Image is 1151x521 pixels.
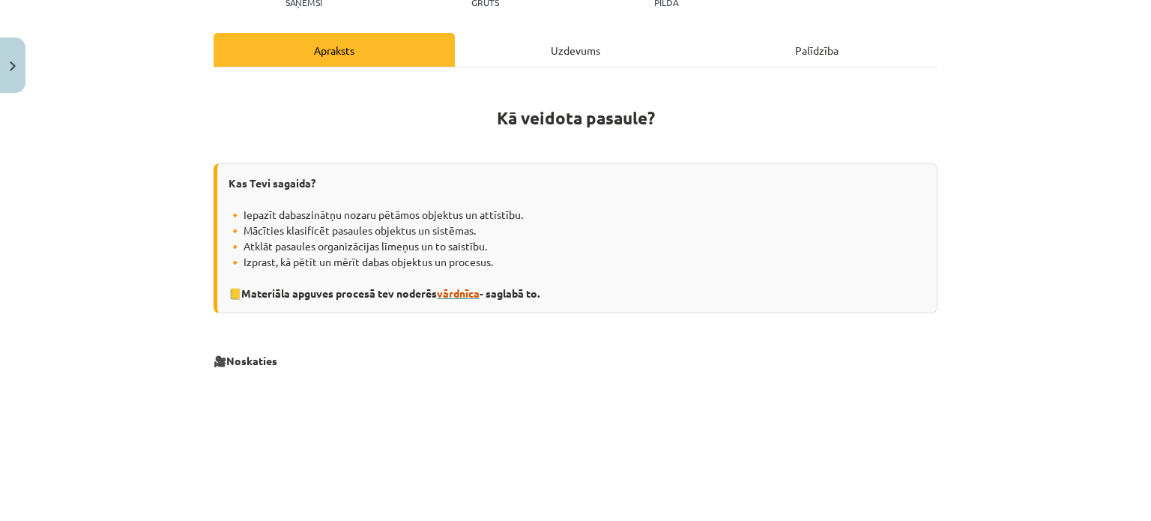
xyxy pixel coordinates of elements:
[226,354,277,367] strong: Noskaties
[214,33,455,67] div: Apraksts
[241,286,540,300] strong: Materiāla apguves procesā tev noderēs - saglabā to.
[214,353,937,369] p: 🎥
[455,33,696,67] div: Uzdevums
[10,61,16,71] img: icon-close-lesson-0947bae3869378f0d4975bcd49f059093ad1ed9edebbc8119c70593378902aed.svg
[437,286,480,300] a: vārdnīca
[696,33,937,67] div: Palīdzība
[229,176,315,190] strong: Kas Tevi sagaida?
[497,107,655,129] strong: Kā veidota pasaule?
[214,163,937,313] div: 🔸 Iepazīt dabaszinātņu nozaru pētāmos objektus un attīstību. 🔸 Mācīties klasificēt pasaules objek...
